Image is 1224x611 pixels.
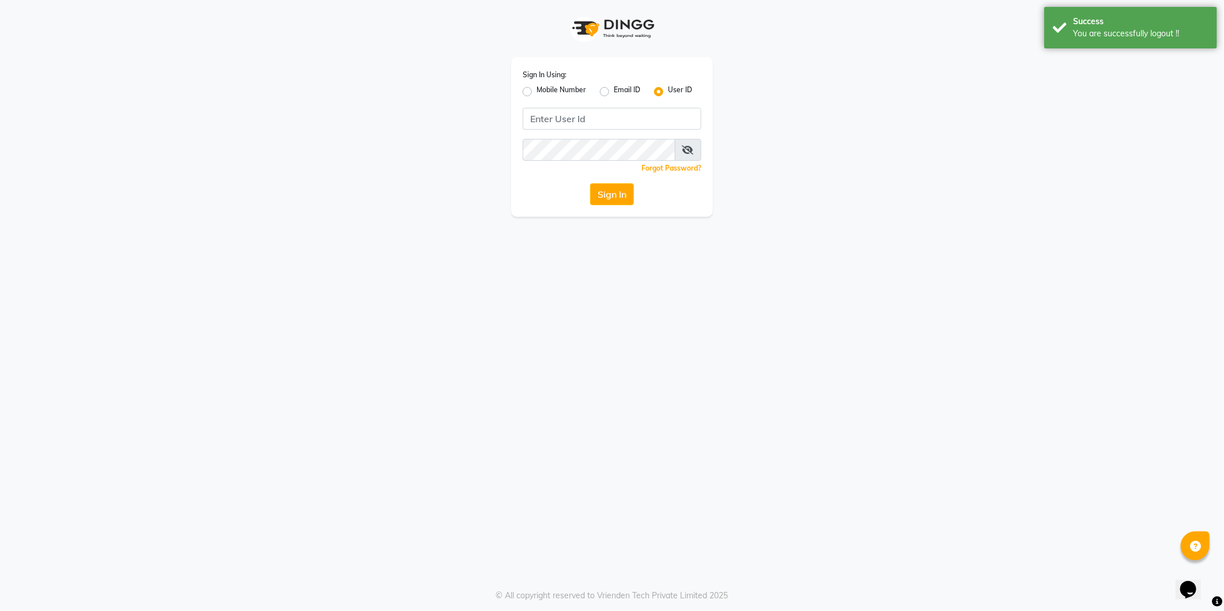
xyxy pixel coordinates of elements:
a: Forgot Password? [641,164,701,172]
input: Username [523,139,675,161]
iframe: chat widget [1176,565,1212,599]
label: User ID [668,85,692,99]
div: Success [1073,16,1208,28]
button: Sign In [590,183,634,205]
img: logo1.svg [566,12,658,46]
label: Email ID [614,85,640,99]
label: Mobile Number [537,85,586,99]
div: You are successfully logout !! [1073,28,1208,40]
label: Sign In Using: [523,70,566,80]
input: Username [523,108,701,130]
